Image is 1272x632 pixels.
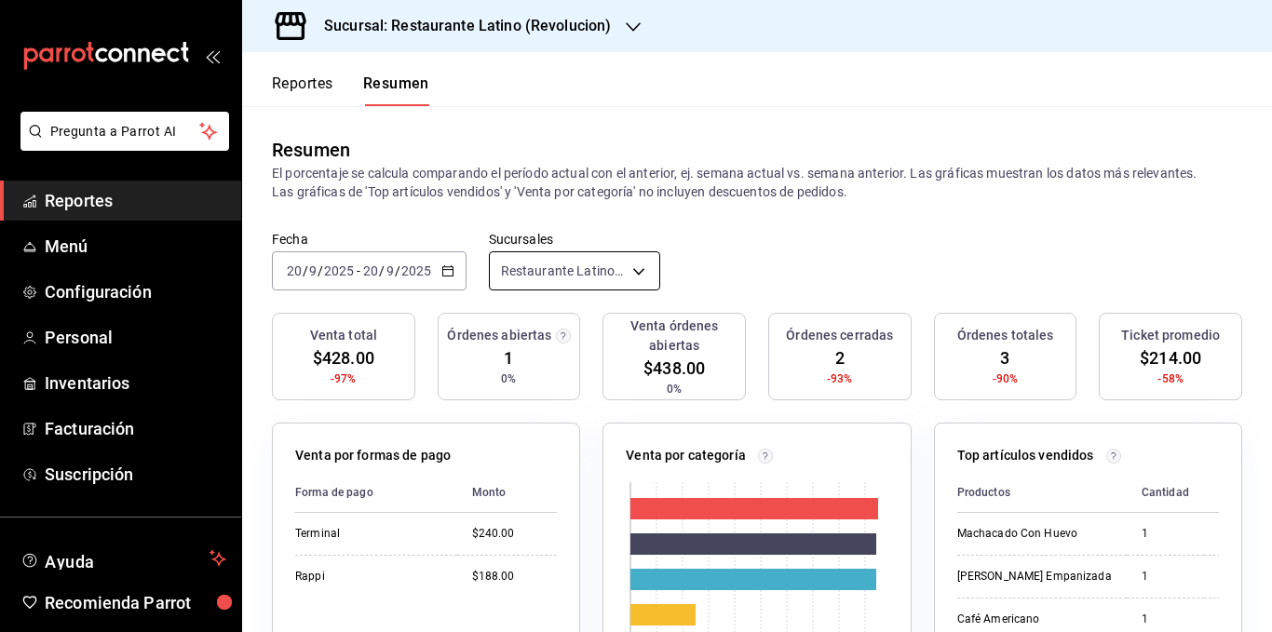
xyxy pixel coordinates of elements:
[1140,345,1201,370] span: $214.00
[835,345,845,370] span: 2
[472,569,558,585] div: $188.00
[400,263,432,278] input: ----
[786,326,893,345] h3: Órdenes cerradas
[45,279,226,304] span: Configuración
[447,326,551,345] h3: Órdenes abiertas
[957,612,1112,627] div: Café Americano
[379,263,385,278] span: /
[45,416,226,441] span: Facturación
[45,325,226,350] span: Personal
[50,122,200,141] span: Pregunta a Parrot AI
[957,526,1112,542] div: Machacado Con Huevo
[386,263,395,278] input: --
[308,263,318,278] input: --
[205,48,220,63] button: open_drawer_menu
[395,263,400,278] span: /
[323,263,355,278] input: ----
[957,326,1054,345] h3: Órdenes totales
[331,370,357,387] span: -97%
[286,263,303,278] input: --
[501,262,626,280] span: Restaurante Latino (Revolucion)
[295,569,442,585] div: Rappi
[501,370,516,387] span: 0%
[1127,473,1204,513] th: Cantidad
[362,263,379,278] input: --
[827,370,853,387] span: -93%
[1142,526,1189,542] div: 1
[1000,345,1009,370] span: 3
[272,164,1242,201] p: El porcentaje se calcula comparando el período actual con el anterior, ej. semana actual vs. sema...
[295,526,442,542] div: Terminal
[957,473,1127,513] th: Productos
[1142,612,1189,627] div: 1
[643,356,705,381] span: $438.00
[1219,526,1262,542] div: $190.00
[363,74,429,106] button: Resumen
[489,233,660,246] label: Sucursales
[318,263,323,278] span: /
[45,590,226,615] span: Recomienda Parrot
[295,446,451,465] p: Venta por formas de pago
[272,233,467,246] label: Fecha
[1142,569,1189,585] div: 1
[1157,370,1184,387] span: -58%
[310,326,377,345] h3: Venta total
[357,263,360,278] span: -
[45,547,202,570] span: Ayuda
[309,15,611,37] h3: Sucursal: Restaurante Latino (Revolucion)
[272,136,350,164] div: Resumen
[1204,473,1262,513] th: Monto
[472,526,558,542] div: $240.00
[313,345,374,370] span: $428.00
[1121,326,1220,345] h3: Ticket promedio
[20,112,229,151] button: Pregunta a Parrot AI
[626,446,746,465] p: Venta por categoría
[457,473,558,513] th: Monto
[45,188,226,213] span: Reportes
[272,74,333,106] button: Reportes
[303,263,308,278] span: /
[1219,612,1262,627] div: $50.00
[272,74,429,106] div: navigation tabs
[504,345,513,370] span: 1
[667,381,682,397] span: 0%
[993,370,1019,387] span: -90%
[45,234,226,259] span: Menú
[295,473,457,513] th: Forma de pago
[1219,569,1262,585] div: $153.60
[957,446,1094,465] p: Top artículos vendidos
[611,316,737,356] h3: Venta órdenes abiertas
[957,569,1112,585] div: [PERSON_NAME] Empanizada
[13,135,229,155] a: Pregunta a Parrot AI
[45,462,226,487] span: Suscripción
[45,370,226,396] span: Inventarios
